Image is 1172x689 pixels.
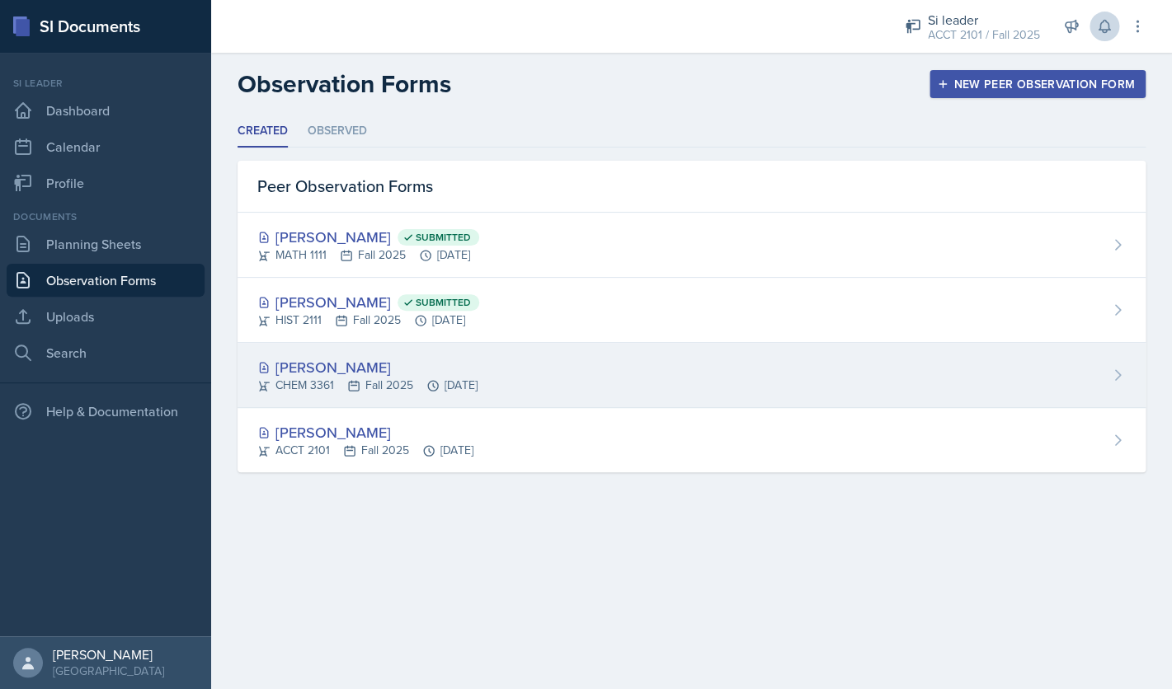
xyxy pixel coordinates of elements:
[7,395,205,428] div: Help & Documentation
[308,115,367,148] li: Observed
[238,69,451,99] h2: Observation Forms
[238,278,1146,343] a: [PERSON_NAME] Submitted HIST 2111Fall 2025[DATE]
[928,26,1040,44] div: ACCT 2101 / Fall 2025
[7,300,205,333] a: Uploads
[7,336,205,369] a: Search
[53,646,164,663] div: [PERSON_NAME]
[238,161,1146,213] div: Peer Observation Forms
[416,231,471,244] span: Submitted
[7,94,205,127] a: Dashboard
[238,213,1146,278] a: [PERSON_NAME] Submitted MATH 1111Fall 2025[DATE]
[257,246,479,264] div: MATH 1111 Fall 2025 [DATE]
[257,377,478,394] div: CHEM 3361 Fall 2025 [DATE]
[257,421,473,443] div: [PERSON_NAME]
[416,296,471,309] span: Submitted
[940,77,1135,91] div: New Peer Observation Form
[257,291,479,313] div: [PERSON_NAME]
[7,264,205,297] a: Observation Forms
[7,130,205,163] a: Calendar
[7,209,205,224] div: Documents
[238,343,1146,408] a: [PERSON_NAME] CHEM 3361Fall 2025[DATE]
[930,70,1146,98] button: New Peer Observation Form
[238,408,1146,472] a: [PERSON_NAME] ACCT 2101Fall 2025[DATE]
[257,226,479,248] div: [PERSON_NAME]
[7,166,205,199] a: Profile
[928,10,1040,30] div: Si leader
[53,663,164,679] div: [GEOGRAPHIC_DATA]
[257,312,479,329] div: HIST 2111 Fall 2025 [DATE]
[257,442,473,459] div: ACCT 2101 Fall 2025 [DATE]
[7,76,205,91] div: Si leader
[238,115,288,148] li: Created
[7,227,205,260] a: Planning Sheets
[257,356,478,378] div: [PERSON_NAME]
